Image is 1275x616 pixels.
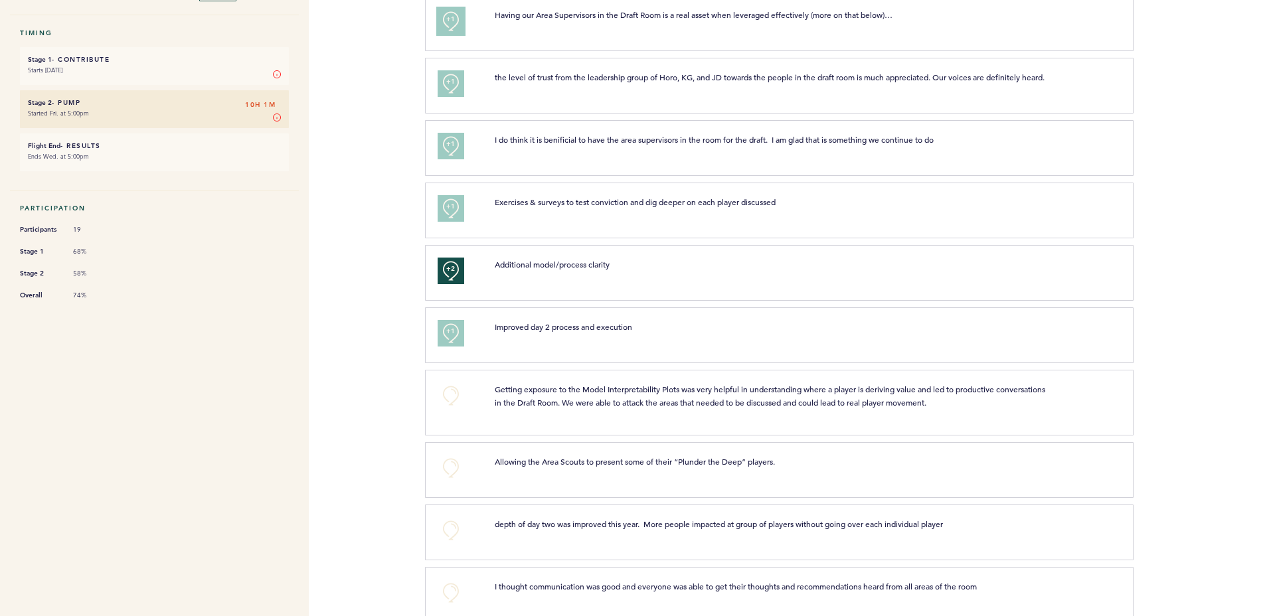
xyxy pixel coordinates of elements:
[495,72,1045,82] span: the level of trust from the leadership group of Horo, KG, and JD towards the people in the draft ...
[495,456,775,467] span: Allowing the Area Scouts to present some of their “Plunder the Deep” players.
[28,98,52,107] small: Stage 2
[28,66,62,74] time: Starts [DATE]
[28,55,52,64] small: Stage 1
[73,225,113,234] span: 19
[446,13,456,26] span: +1
[438,258,464,284] button: +2
[245,98,276,112] span: 10H 1M
[495,9,892,20] span: Having our Area Supervisors in the Draft Room is a real asset when leveraged effectively (more on...
[495,518,943,529] span: depth of day two was improved this year. More people impacted at group of players without going o...
[73,247,113,256] span: 68%
[73,269,113,278] span: 58%
[20,29,289,37] h5: Timing
[438,8,464,35] button: +1
[495,384,1047,408] span: Getting exposure to the Model Interpretability Plots was very helpful in understanding where a pl...
[438,320,464,346] button: +1
[438,133,464,159] button: +1
[446,325,456,338] span: +1
[28,152,89,161] time: Ends Wed. at 5:00pm
[28,109,89,117] time: Started Fri. at 5:00pm
[73,291,113,300] span: 74%
[20,267,60,280] span: Stage 2
[20,245,60,258] span: Stage 1
[28,98,281,107] h6: - Pump
[495,259,610,269] span: Additional model/process clarity
[438,70,464,97] button: +1
[20,204,289,212] h5: Participation
[438,195,464,222] button: +1
[495,134,934,145] span: I do think it is benificial to have the area supervisors in the room for the draft. I am glad tha...
[446,200,456,213] span: +1
[28,141,60,150] small: Flight End
[446,137,456,151] span: +1
[28,55,281,64] h6: - Contribute
[495,581,977,591] span: I thought communication was good and everyone was able to get their thoughts and recommendations ...
[446,75,456,88] span: +1
[495,196,776,207] span: Exercises & surveys to test conviction and dig deeper on each player discussed
[20,223,60,236] span: Participants
[446,262,456,275] span: +2
[20,289,60,302] span: Overall
[495,321,632,332] span: Improved day 2 process and execution
[28,141,281,150] h6: - Results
